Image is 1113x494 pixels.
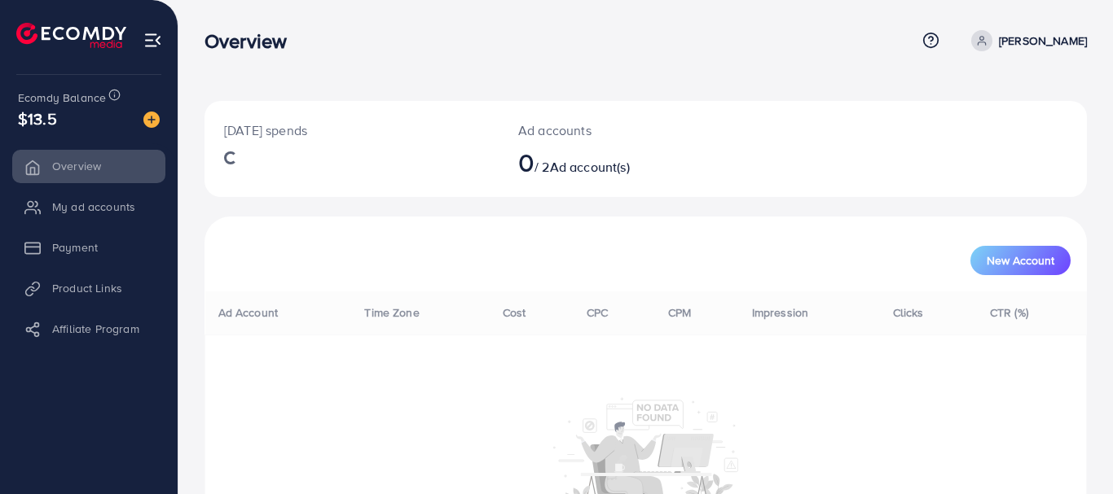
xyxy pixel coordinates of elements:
[143,31,162,50] img: menu
[965,30,1087,51] a: [PERSON_NAME]
[18,90,106,106] span: Ecomdy Balance
[518,146,700,177] h2: / 2
[143,111,160,128] img: image
[205,29,300,53] h3: Overview
[970,246,1071,275] button: New Account
[999,31,1087,50] p: [PERSON_NAME]
[16,23,126,48] img: logo
[518,143,535,181] span: 0
[987,255,1054,266] span: New Account
[18,107,57,130] span: $13.5
[224,120,479,140] p: [DATE] spends
[518,120,700,140] p: Ad accounts
[550,158,630,176] span: Ad account(s)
